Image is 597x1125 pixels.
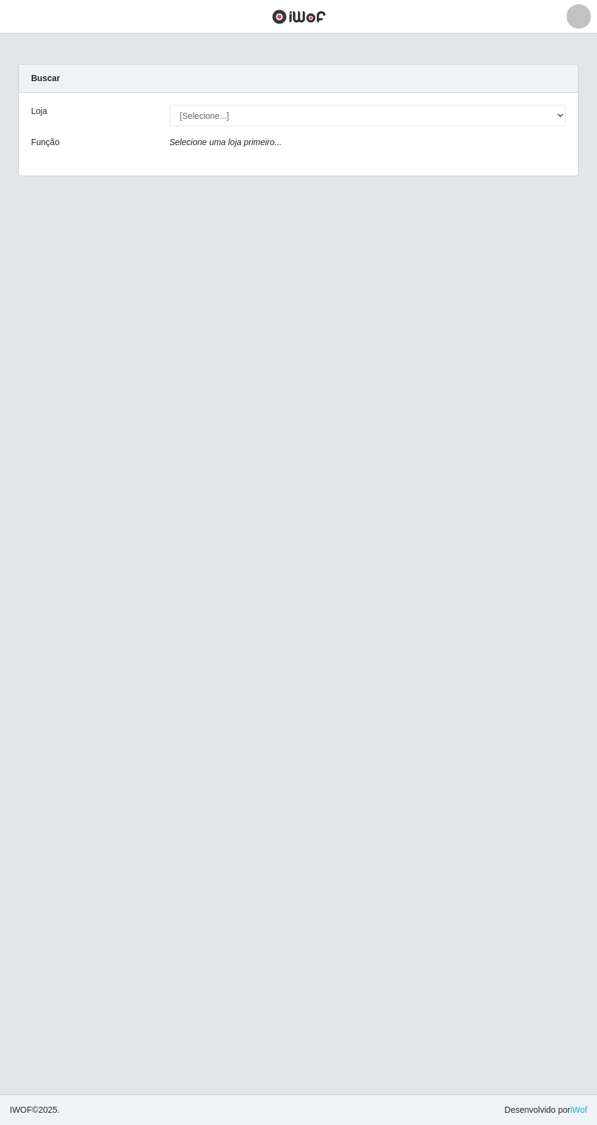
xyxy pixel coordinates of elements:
label: Loja [31,105,47,118]
a: iWof [570,1105,587,1115]
label: Função [31,136,60,149]
span: Desenvolvido por [504,1104,587,1116]
i: Selecione uma loja primeiro... [169,137,281,147]
span: IWOF [10,1105,32,1115]
span: © 2025 . [10,1104,60,1116]
img: CoreUI Logo [272,9,326,24]
strong: Buscar [31,73,60,83]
